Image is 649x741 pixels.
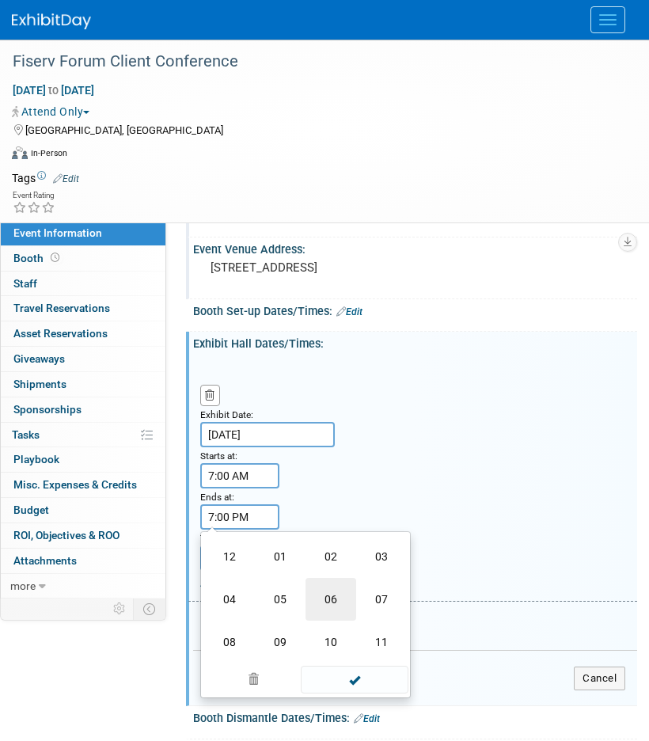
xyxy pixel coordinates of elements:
[356,578,407,621] td: 07
[255,535,306,578] td: 01
[13,453,59,465] span: Playbook
[13,302,110,314] span: Travel Reservations
[1,447,165,472] a: Playbook
[356,621,407,663] td: 11
[1,574,165,598] a: more
[200,492,234,503] small: Ends at:
[204,535,255,578] td: 12
[47,252,63,264] span: Booth not reserved yet
[354,713,380,724] a: Edit
[1,397,165,422] a: Sponsorships
[1,272,165,296] a: Staff
[13,529,120,541] span: ROI, Objectives & ROO
[255,621,306,663] td: 09
[1,498,165,522] a: Budget
[1,347,165,371] a: Giveaways
[13,478,137,491] span: Misc. Expenses & Credits
[53,173,79,184] a: Edit
[200,422,335,447] input: Date
[200,504,279,530] input: End Time
[13,503,49,516] span: Budget
[12,428,40,441] span: Tasks
[1,523,165,548] a: ROI, Objectives & ROO
[13,252,63,264] span: Booth
[306,535,356,578] td: 02
[204,621,255,663] td: 08
[13,277,37,290] span: Staff
[1,246,165,271] a: Booth
[1,423,165,447] a: Tasks
[13,403,82,416] span: Sponsorships
[1,549,165,573] a: Attachments
[200,463,279,488] input: Start Time
[1,372,165,397] a: Shipments
[193,237,637,257] div: Event Venue Address:
[12,170,79,186] td: Tags
[13,378,66,390] span: Shipments
[12,144,629,168] div: Event Format
[1,473,165,497] a: Misc. Expenses & Credits
[46,84,61,97] span: to
[13,554,77,567] span: Attachments
[193,706,637,727] div: Booth Dismantle Dates/Times:
[255,578,306,621] td: 05
[193,332,637,351] div: Exhibit Hall Dates/Times:
[13,226,102,239] span: Event Information
[306,621,356,663] td: 10
[13,352,65,365] span: Giveaways
[134,598,166,619] td: Toggle Event Tabs
[204,669,302,691] a: Clear selection
[1,321,165,346] a: Asset Reservations
[12,146,28,159] img: Format-Inperson.png
[12,13,91,29] img: ExhibitDay
[30,147,67,159] div: In-Person
[200,409,253,420] small: Exhibit Date:
[13,327,108,340] span: Asset Reservations
[306,578,356,621] td: 06
[12,83,95,97] span: [DATE] [DATE]
[1,296,165,321] a: Travel Reservations
[1,221,165,245] a: Event Information
[574,667,625,690] button: Cancel
[25,124,223,136] span: [GEOGRAPHIC_DATA], [GEOGRAPHIC_DATA]
[204,578,255,621] td: 04
[193,299,637,320] div: Booth Set-up Dates/Times:
[200,450,237,462] small: Starts at:
[336,306,362,317] a: Edit
[590,6,625,33] button: Menu
[10,579,36,592] span: more
[106,598,134,619] td: Personalize Event Tab Strip
[300,670,409,692] a: Done
[356,535,407,578] td: 03
[13,192,55,199] div: Event Rating
[211,260,620,275] pre: [STREET_ADDRESS]
[7,47,617,76] div: Fiserv Forum Client Conference
[12,104,96,120] button: Attend Only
